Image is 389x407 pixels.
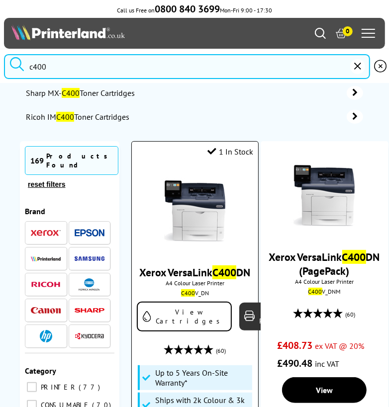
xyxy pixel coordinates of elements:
span: (60) [346,305,356,324]
mark: C400 [56,112,74,122]
span: £408.73 [277,339,312,352]
a: Search [315,28,326,39]
mark: C400 [212,265,236,279]
div: 1 In Stock [207,147,253,157]
button: reset filters [25,180,68,189]
a: View Product [239,303,314,330]
span: View [316,385,333,395]
a: Xerox VersaLinkC400DN (PagePack) [269,250,380,278]
input: PRINTER 77 [27,382,37,392]
span: Sharp MX- Toner Cartridges [26,88,332,98]
div: V_DNM [268,288,381,295]
input: Search product or brand [4,54,371,79]
span: 169 [30,156,44,165]
mark: C400 [181,289,195,297]
a: Ricoh IMC400Toner Cartridges [26,110,363,124]
b: 0800 840 3699 [155,2,220,15]
span: 0 [343,26,353,36]
img: Samsung [75,256,104,261]
span: A4 Colour Laser Printer [266,278,384,285]
span: A4 Colour Laser Printer [137,279,254,287]
span: Category [25,366,56,376]
img: Xerox-C400-Front1-Small.jpg [287,159,362,233]
span: Ricoh IM Toner Cartridges [26,112,332,122]
span: £490.48 [277,357,312,370]
div: V_DN [139,289,251,297]
span: ex VAT @ 20% [315,341,364,351]
img: Sharp [75,308,104,313]
a: View Cartridges [137,302,232,331]
mark: C400 [308,288,322,295]
a: Sharp MX-C400Toner Cartridges [26,86,363,100]
span: 77 [79,383,102,392]
span: Brand [25,206,45,216]
img: Canon [31,307,61,314]
img: Printerland [31,256,61,261]
a: Printerland Logo [11,24,194,42]
span: inc VAT [315,359,339,369]
span: PRINTER [38,383,78,392]
a: 0800 840 3699 [155,6,220,14]
img: Kyocera [75,332,104,340]
a: 0 [336,28,347,39]
img: HP [40,330,52,342]
img: Xerox-C400-Front1-Small.jpg [158,174,232,248]
mark: C400 [62,88,80,98]
img: Ricoh [31,282,61,287]
span: (60) [216,341,226,360]
img: Epson [75,229,104,237]
a: Xerox VersaLinkC400DN [139,265,250,279]
span: Up to 5 Years On-Site Warranty* [155,368,250,388]
img: Xerox [31,230,61,237]
div: Products Found [46,152,113,169]
a: View [282,377,367,403]
img: Printerland Logo [11,24,124,40]
mark: C400 [342,250,366,264]
img: Konica Minolta [79,278,100,291]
